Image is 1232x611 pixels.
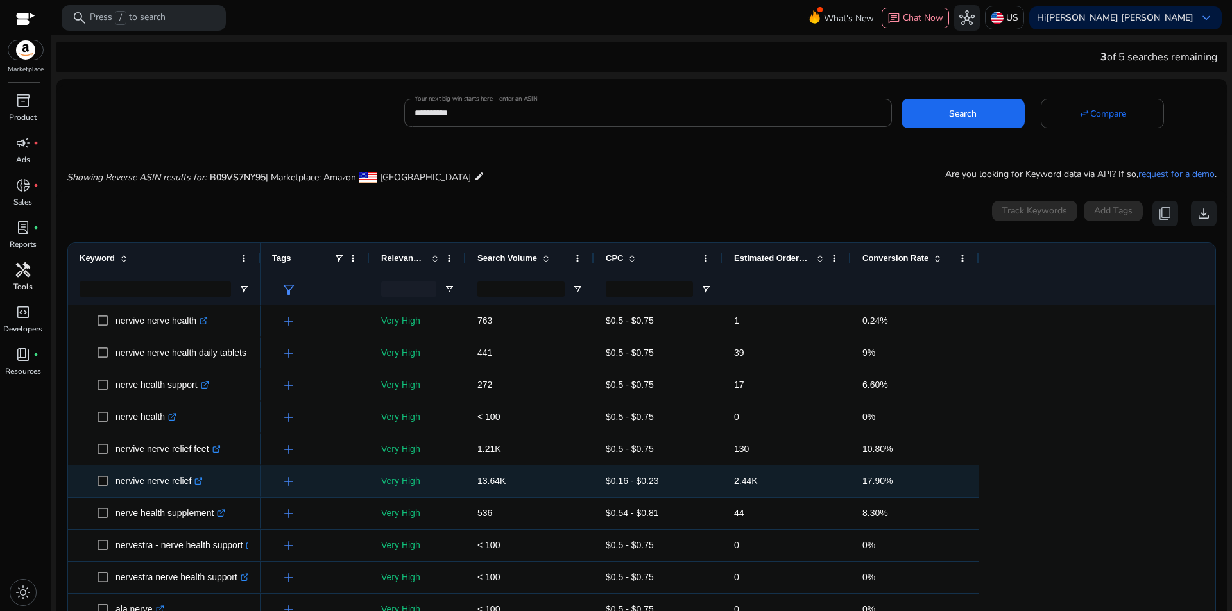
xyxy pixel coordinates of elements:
span: add [281,378,296,393]
span: fiber_manual_record [33,183,38,188]
p: nerve health support [116,372,209,398]
span: $0.5 - $0.75 [606,380,654,390]
p: Sales [13,196,32,208]
p: Very High [381,532,454,558]
span: 2.44K [734,476,758,486]
span: / [115,11,126,25]
span: $0.54 - $0.81 [606,508,659,518]
button: Open Filter Menu [239,284,249,294]
span: 3 [1100,50,1107,64]
span: Relevance Score [381,253,426,263]
span: hub [959,10,975,26]
span: inventory_2 [15,93,31,108]
button: Open Filter Menu [701,284,711,294]
p: Very High [381,564,454,590]
span: Conversion Rate [862,253,928,263]
span: add [281,506,296,521]
p: nervive nerve relief feet [116,436,221,462]
p: Reports [10,239,37,250]
img: us.svg [991,12,1004,24]
p: Resources [5,365,41,377]
span: add [281,410,296,425]
span: 8.30% [862,508,888,518]
span: 39 [734,347,744,358]
span: 0.24% [862,315,888,326]
span: What's New [824,7,874,29]
input: Keyword Filter Input [80,281,231,297]
span: [GEOGRAPHIC_DATA] [380,171,471,183]
span: 1 [734,315,739,326]
span: 0% [862,412,875,422]
span: 1.21K [477,444,501,454]
img: amazon.svg [8,40,43,60]
p: Ads [16,154,30,165]
span: 272 [477,380,492,390]
button: download [1191,201,1217,226]
span: handyman [15,262,31,278]
p: Very High [381,308,454,334]
span: keyboard_arrow_down [1199,10,1214,26]
span: add [281,474,296,489]
input: Search Volume Filter Input [477,281,565,297]
div: of 5 searches remaining [1100,49,1217,65]
span: $0.5 - $0.75 [606,540,654,550]
span: 10.80% [862,444,893,454]
span: chat [887,12,900,25]
button: Open Filter Menu [572,284,583,294]
span: filter_alt [281,282,296,297]
span: Tags [272,253,291,263]
span: Keyword [80,253,115,263]
button: Search [902,99,1025,128]
span: add [281,442,296,457]
span: add [281,570,296,585]
p: Marketplace [8,65,44,74]
span: book_4 [15,347,31,362]
p: Tools [13,281,33,292]
span: 44 [734,508,744,518]
span: $0.5 - $0.75 [606,412,654,422]
a: request for a demo [1138,168,1215,180]
span: $0.16 - $0.23 [606,476,659,486]
p: nervive nerve health [116,308,208,334]
b: [PERSON_NAME] [PERSON_NAME] [1046,12,1193,24]
span: 130 [734,444,749,454]
span: lab_profile [15,220,31,235]
span: search [72,10,87,26]
p: US [1006,6,1018,29]
span: 6.60% [862,380,888,390]
span: 0 [734,540,739,550]
button: Compare [1041,99,1164,128]
p: Press to search [90,11,166,25]
p: Very High [381,436,454,462]
span: fiber_manual_record [33,140,38,146]
span: CPC [606,253,623,263]
span: 17 [734,380,744,390]
p: nervive nerve health daily tablets [116,340,258,366]
p: Very High [381,340,454,366]
mat-label: Your next big win starts here—enter an ASIN [415,94,537,103]
span: Search Volume [477,253,537,263]
p: Very High [381,404,454,430]
span: $0.5 - $0.75 [606,572,654,582]
p: Very High [381,372,454,398]
p: nervestra - nerve health support [116,532,254,558]
span: 441 [477,347,492,358]
span: download [1196,206,1211,221]
span: 0 [734,572,739,582]
span: 0 [734,412,739,422]
p: Very High [381,500,454,526]
p: Very High [381,468,454,494]
p: Hi [1037,13,1193,22]
button: chatChat Now [882,8,949,28]
p: Are you looking for Keyword data via API? If so, . [945,167,1217,181]
span: light_mode [15,585,31,600]
span: fiber_manual_record [33,225,38,230]
span: Estimated Orders/Month [734,253,811,263]
span: fiber_manual_record [33,352,38,357]
span: | Marketplace: Amazon [266,171,356,183]
span: < 100 [477,540,500,550]
span: $0.5 - $0.75 [606,444,654,454]
mat-icon: swap_horiz [1079,108,1090,119]
span: campaign [15,135,31,151]
span: B09VS7NY95 [210,171,266,183]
